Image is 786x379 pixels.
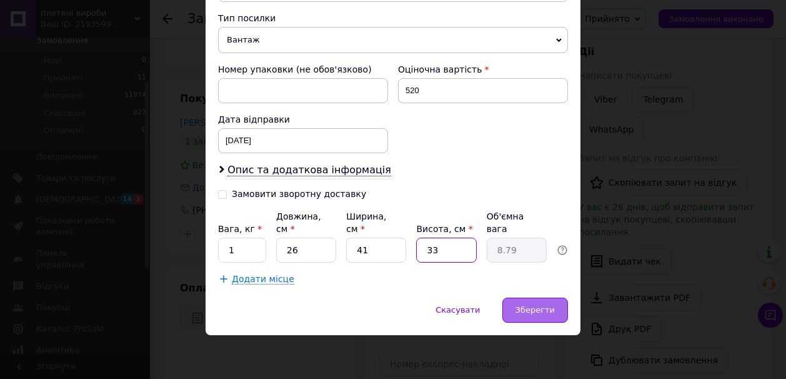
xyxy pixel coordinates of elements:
span: Зберегти [515,305,555,315]
span: Вантаж [218,27,568,53]
span: Опис та додаткова інформація [227,164,391,176]
span: Тип посилки [218,13,276,23]
div: Номер упаковки (не обов'язково) [218,63,388,76]
label: Вага, кг [218,224,262,234]
div: Дата відправки [218,113,388,126]
span: Додати місце [232,274,294,285]
div: Об'ємна вага [487,210,547,235]
label: Довжина, см [276,211,321,234]
div: Оціночна вартість [398,63,568,76]
span: Скасувати [435,305,480,315]
label: Висота, см [416,224,472,234]
label: Ширина, см [346,211,386,234]
div: Замовити зворотну доставку [232,189,366,200]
